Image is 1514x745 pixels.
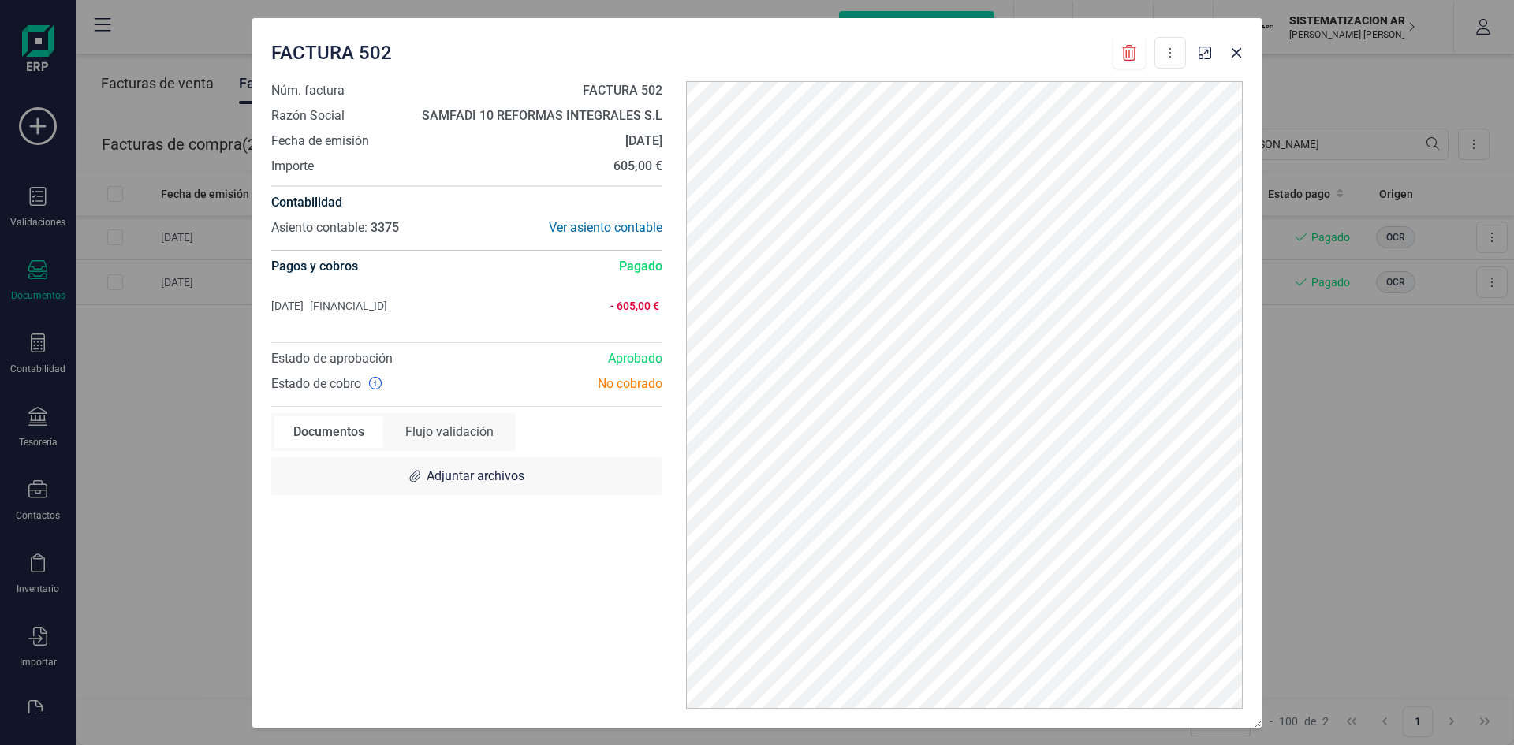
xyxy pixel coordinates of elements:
[271,106,345,125] span: Razón Social
[271,132,369,151] span: Fecha de emisión
[613,158,662,173] strong: 605,00 €
[467,349,674,368] div: Aprobado
[271,351,393,366] span: Estado de aprobación
[271,251,358,282] h4: Pagos y cobros
[422,108,662,123] strong: SAMFADI 10 REFORMAS INTEGRALES S.L
[271,157,314,176] span: Importe
[427,467,524,486] span: Adjuntar archivos
[271,40,392,65] span: FACTURA 502
[271,81,345,100] span: Núm. factura
[467,218,662,237] div: Ver asiento contable
[310,298,387,314] span: [FINANCIAL_ID]
[271,374,361,393] span: Estado de cobro
[583,83,662,98] strong: FACTURA 502
[271,298,304,314] span: [DATE]
[271,220,367,235] span: Asiento contable:
[386,416,513,448] div: Flujo validación
[619,257,662,276] span: Pagado
[467,374,674,393] div: No cobrado
[271,193,662,212] h4: Contabilidad
[625,133,662,148] strong: [DATE]
[581,298,658,314] span: - 605,00 €
[371,220,399,235] span: 3375
[274,416,383,448] div: Documentos
[271,457,662,495] div: Adjuntar archivos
